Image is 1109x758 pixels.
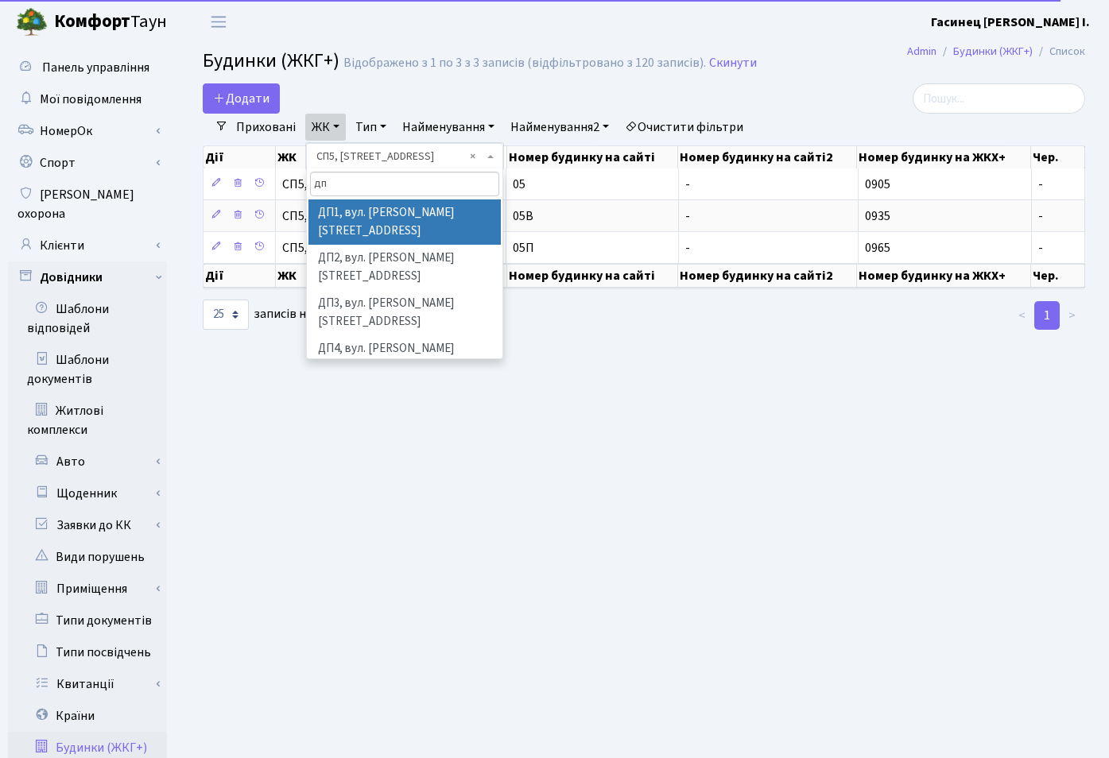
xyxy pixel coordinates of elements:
a: Найменування2 [504,114,615,141]
span: Додати [213,90,269,107]
b: Гасинец [PERSON_NAME] I. [931,14,1090,31]
select: записів на сторінці [203,300,249,330]
th: Дії [204,264,276,288]
th: Номер будинку на сайті2 [678,264,856,288]
span: - [1038,207,1043,225]
a: Види порушень [8,541,167,573]
span: Мої повідомлення [40,91,142,108]
div: Відображено з 1 по 3 з 3 записів (відфільтровано з 120 записів). [343,56,706,71]
a: Admin [907,43,936,60]
th: ЖК [276,146,429,168]
li: ДП4, вул. [PERSON_NAME][STREET_ADDRESS] [308,335,501,381]
a: НомерОк [8,115,167,147]
span: СП5, Столичне шосе, 3-А [306,143,503,170]
input: Пошук... [913,83,1085,114]
th: Номер будинку на ЖКХ+ [857,264,1032,288]
a: Типи посвідчень [8,636,167,668]
a: Авто [18,446,167,478]
nav: breadcrumb [883,35,1109,68]
span: 05П [513,239,534,257]
a: Панель управління [8,52,167,83]
span: 0935 [865,207,890,225]
span: СП5, [STREET_ADDRESS] [282,210,421,222]
span: - [685,207,690,225]
a: Гасинец [PERSON_NAME] I. [931,13,1090,32]
span: - [685,176,690,193]
span: Панель управління [42,59,149,76]
span: Таун [54,9,167,36]
span: - [685,239,690,257]
span: Будинки (ЖКГ+) [203,47,339,75]
a: ЖК [305,114,346,141]
img: logo.png [16,6,48,38]
a: Типи документів [8,605,167,636]
th: ЖК [276,264,429,288]
span: 05В [513,207,533,225]
th: Номер будинку на сайті2 [678,146,856,168]
a: Житлові комплекси [8,395,167,446]
a: Щоденник [18,478,167,509]
th: Чер. [1031,264,1085,288]
a: [PERSON_NAME] охорона [8,179,167,230]
a: Очистити фільтри [618,114,750,141]
span: СП5, [STREET_ADDRESS] [282,178,421,191]
span: - [1038,239,1043,257]
a: Додати [203,83,280,114]
th: Номер будинку на ЖКХ+ [857,146,1032,168]
li: ДП2, вул. [PERSON_NAME][STREET_ADDRESS] [308,245,501,290]
span: Видалити всі елементи [470,149,475,164]
a: 1 [1034,301,1060,330]
a: Мої повідомлення [8,83,167,115]
span: СП5, Столичне шосе, 3-А [316,149,483,164]
a: Клієнти [8,230,167,261]
th: Дії [204,146,276,168]
span: СП5, [STREET_ADDRESS] [282,242,421,254]
a: Скинути [709,56,757,71]
th: Чер. [1031,146,1085,168]
th: Номер будинку на сайті [507,146,678,168]
a: Приміщення [18,573,167,605]
a: Тип [349,114,393,141]
a: Шаблони відповідей [8,293,167,344]
a: Найменування [396,114,501,141]
span: 05 [513,176,525,193]
a: Будинки (ЖКГ+) [953,43,1033,60]
a: Довідники [8,261,167,293]
span: 0905 [865,176,890,193]
a: Приховані [230,114,302,141]
button: Переключити навігацію [199,9,238,35]
a: Спорт [8,147,167,179]
b: Комфорт [54,9,130,34]
span: 0965 [865,239,890,257]
label: записів на сторінці [203,300,363,330]
li: ДП3, вул. [PERSON_NAME][STREET_ADDRESS] [308,290,501,335]
a: Шаблони документів [8,344,167,395]
li: ДП1, вул. [PERSON_NAME][STREET_ADDRESS] [308,199,501,245]
a: Квитанції [18,668,167,700]
a: Заявки до КК [18,509,167,541]
li: Список [1033,43,1085,60]
span: - [1038,176,1043,193]
th: Номер будинку на сайті [507,264,678,288]
a: Країни [8,700,167,732]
